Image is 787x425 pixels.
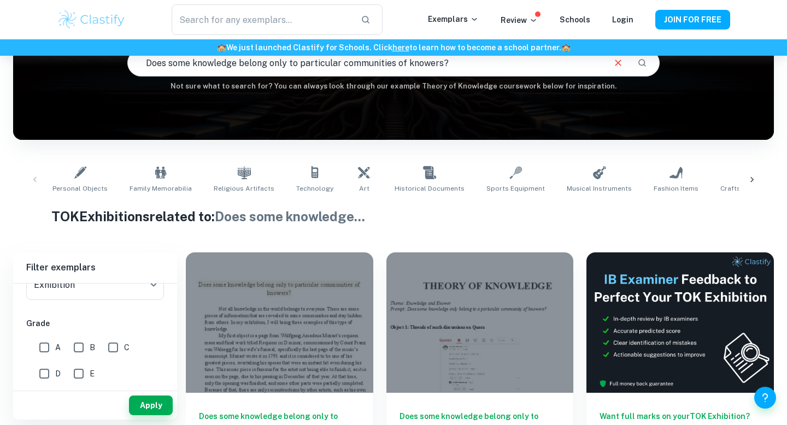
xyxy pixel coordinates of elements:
span: Historical Documents [395,184,465,193]
button: Clear [608,52,629,73]
span: Art [359,184,369,193]
p: Exemplars [428,13,479,25]
button: Help and Feedback [754,387,776,409]
button: Apply [129,396,173,415]
span: 🏫 [561,43,571,52]
a: here [392,43,409,52]
h1: TOK Exhibitions related to: [51,206,736,226]
div: Exhibition [26,269,164,300]
input: E.g. present and past knowledge, religious objects, Rubik's Cube... [128,48,603,78]
a: Login [612,15,633,24]
button: JOIN FOR FREE [655,10,730,29]
h6: Filter exemplars [13,252,177,283]
img: Thumbnail [586,252,774,393]
span: 🏫 [217,43,226,52]
p: Review [501,14,538,26]
span: Family Memorabilia [130,184,192,193]
span: Musical Instruments [567,184,632,193]
span: B [90,341,95,353]
span: Technology [296,184,333,193]
span: Personal Objects [52,184,108,193]
h6: Not sure what to search for? You can always look through our example Theory of Knowledge coursewo... [13,81,774,92]
a: Schools [560,15,590,24]
span: E [90,368,95,380]
span: Does some knowledge ... [215,209,365,224]
span: Religious Artifacts [214,184,274,193]
span: C [124,341,130,353]
img: Clastify logo [57,9,126,31]
span: Crafts and Hobbies [720,184,784,193]
span: D [55,368,61,380]
span: Fashion Items [654,184,698,193]
span: Sports Equipment [486,184,545,193]
h6: Grade [26,317,164,329]
button: Search [633,54,651,72]
input: Search for any exemplars... [172,4,352,35]
span: A [55,341,61,353]
h6: We just launched Clastify for Schools. Click to learn how to become a school partner. [2,42,785,54]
